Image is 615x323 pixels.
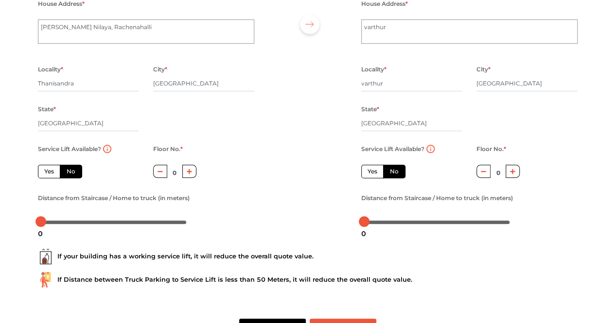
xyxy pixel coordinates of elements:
[38,249,53,264] img: ...
[60,165,82,178] label: No
[153,63,167,76] label: City
[38,103,56,116] label: State
[361,63,387,76] label: Locality
[153,143,183,155] label: Floor No.
[38,165,60,178] label: Yes
[361,143,424,155] label: Service Lift Available?
[38,249,578,264] div: If your building has a working service lift, it will reduce the overall quote value.
[38,143,101,155] label: Service Lift Available?
[361,165,384,178] label: Yes
[38,272,578,288] div: If Distance between Truck Parking to Service Lift is less than 50 Meters, it will reduce the over...
[38,272,53,288] img: ...
[383,165,405,178] label: No
[357,225,370,242] div: 0
[476,143,506,155] label: Floor No.
[34,225,47,242] div: 0
[38,63,63,76] label: Locality
[38,19,254,44] textarea: [PERSON_NAME] Nilaya, Rachenahalli
[476,63,491,76] label: City
[361,103,379,116] label: State
[38,192,190,204] label: Distance from Staircase / Home to truck (in meters)
[361,192,513,204] label: Distance from Staircase / Home to truck (in meters)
